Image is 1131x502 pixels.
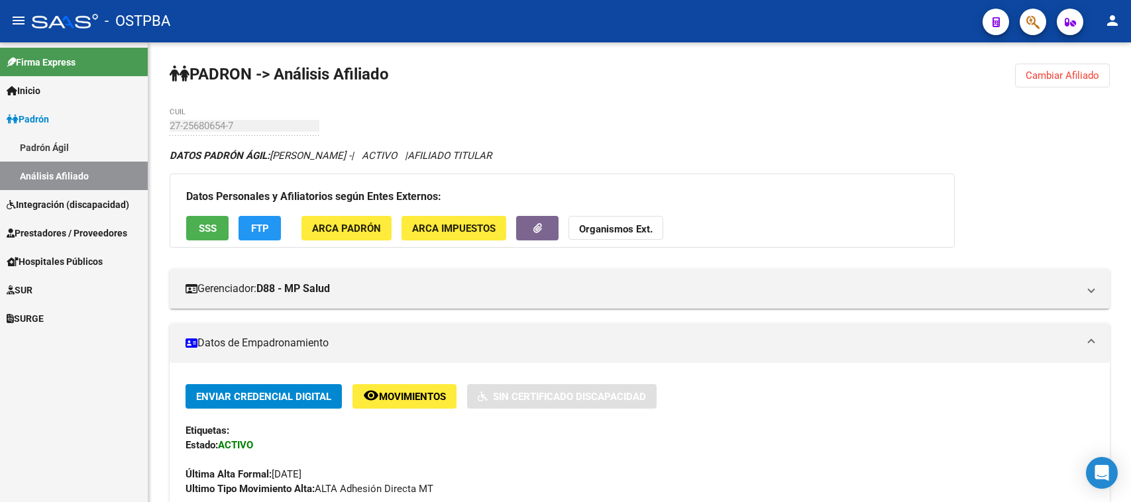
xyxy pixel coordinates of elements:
button: SSS [186,216,229,240]
mat-panel-title: Datos de Empadronamiento [186,336,1078,350]
span: - OSTPBA [105,7,170,36]
span: ALTA Adhesión Directa MT [186,483,433,495]
button: Sin Certificado Discapacidad [467,384,657,409]
mat-expansion-panel-header: Datos de Empadronamiento [170,323,1110,363]
mat-icon: menu [11,13,27,28]
button: ARCA Impuestos [402,216,506,240]
strong: Última Alta Formal: [186,468,272,480]
button: ARCA Padrón [301,216,392,240]
span: [DATE] [186,468,301,480]
span: ARCA Impuestos [412,223,496,234]
span: Prestadores / Proveedores [7,226,127,240]
span: [PERSON_NAME] - [170,150,351,162]
mat-expansion-panel-header: Gerenciador:D88 - MP Salud [170,269,1110,309]
strong: Etiquetas: [186,425,229,436]
span: SSS [199,223,217,234]
span: Sin Certificado Discapacidad [493,391,646,403]
mat-icon: person [1104,13,1120,28]
span: Movimientos [379,391,446,403]
button: Movimientos [352,384,457,409]
span: AFILIADO TITULAR [407,150,492,162]
strong: Ultimo Tipo Movimiento Alta: [186,483,315,495]
strong: DATOS PADRÓN ÁGIL: [170,150,270,162]
strong: Organismos Ext. [579,223,653,235]
div: Open Intercom Messenger [1086,457,1118,489]
span: SURGE [7,311,44,326]
span: Integración (discapacidad) [7,197,129,212]
i: | ACTIVO | [170,150,492,162]
button: Organismos Ext. [568,216,663,240]
span: Hospitales Públicos [7,254,103,269]
button: FTP [239,216,281,240]
strong: ACTIVO [218,439,253,451]
button: Enviar Credencial Digital [186,384,342,409]
span: Cambiar Afiliado [1026,70,1099,81]
mat-panel-title: Gerenciador: [186,281,1078,296]
span: ARCA Padrón [312,223,381,234]
h3: Datos Personales y Afiliatorios según Entes Externos: [186,187,938,206]
mat-icon: remove_red_eye [363,387,379,403]
span: Inicio [7,83,40,98]
strong: PADRON -> Análisis Afiliado [170,65,389,83]
strong: Estado: [186,439,218,451]
span: Enviar Credencial Digital [196,391,331,403]
span: SUR [7,283,32,297]
span: Padrón [7,112,49,126]
strong: D88 - MP Salud [256,281,330,296]
span: FTP [251,223,269,234]
span: Firma Express [7,55,76,70]
button: Cambiar Afiliado [1015,64,1110,87]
